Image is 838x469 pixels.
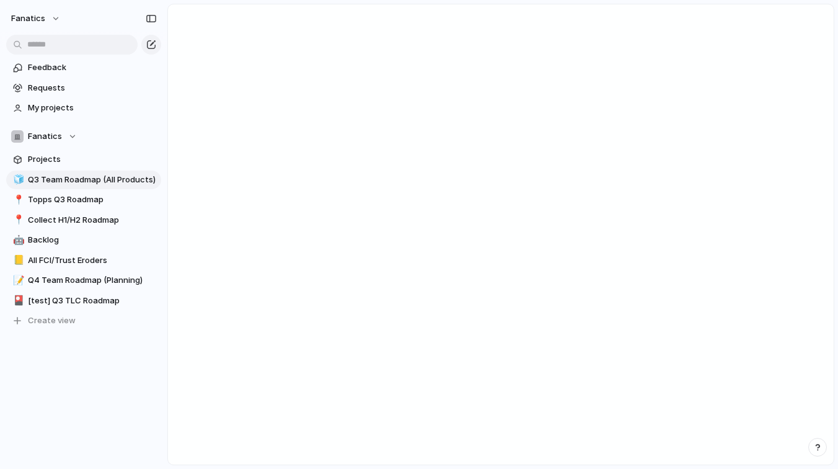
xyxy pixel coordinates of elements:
[28,102,157,114] span: My projects
[6,292,161,310] a: 🎴[test] Q3 TLC Roadmap
[11,234,24,246] button: 🤖
[28,295,157,307] span: [test] Q3 TLC Roadmap
[28,315,76,327] span: Create view
[11,174,24,186] button: 🧊
[6,231,161,249] a: 🤖Backlog
[6,271,161,290] a: 📝Q4 Team Roadmap (Planning)
[6,311,161,330] button: Create view
[13,274,22,288] div: 📝
[13,172,22,187] div: 🧊
[6,211,161,230] a: 📍Collect H1/H2 Roadmap
[28,274,157,287] span: Q4 Team Roadmap (Planning)
[6,58,161,77] a: Feedback
[11,295,24,307] button: 🎴
[11,254,24,267] button: 📒
[28,194,157,206] span: Topps Q3 Roadmap
[6,171,161,189] a: 🧊Q3 Team Roadmap (All Products)
[6,251,161,270] a: 📒All FCI/Trust Eroders
[28,254,157,267] span: All FCI/Trust Eroders
[28,234,157,246] span: Backlog
[11,12,45,25] span: fanatics
[28,174,157,186] span: Q3 Team Roadmap (All Products)
[6,127,161,146] button: Fanatics
[11,274,24,287] button: 📝
[13,293,22,308] div: 🎴
[28,61,157,74] span: Feedback
[6,150,161,169] a: Projects
[6,190,161,209] a: 📍Topps Q3 Roadmap
[11,194,24,206] button: 📍
[28,82,157,94] span: Requests
[13,213,22,227] div: 📍
[6,99,161,117] a: My projects
[6,9,67,29] button: fanatics
[13,233,22,248] div: 🤖
[28,214,157,226] span: Collect H1/H2 Roadmap
[28,153,157,166] span: Projects
[13,193,22,207] div: 📍
[13,253,22,267] div: 📒
[6,79,161,97] a: Requests
[11,214,24,226] button: 📍
[28,130,62,143] span: Fanatics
